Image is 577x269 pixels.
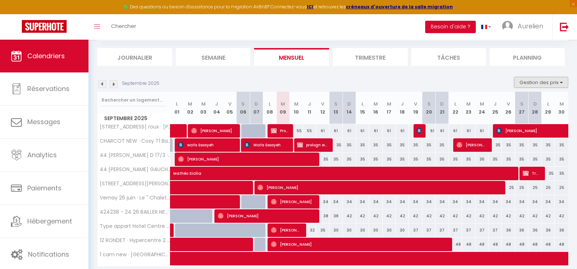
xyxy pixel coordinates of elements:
[422,138,435,152] div: 35
[369,209,382,223] div: 42
[343,138,356,152] div: 35
[422,153,435,166] div: 35
[414,100,417,107] abbr: V
[321,100,324,107] abbr: V
[356,124,369,138] div: 61
[489,223,502,237] div: 37
[316,223,329,237] div: 35
[99,209,171,215] span: 424238 - 24 26 BAILLER NEW vienne · Co · Cosy appart' centre WIFI TV
[383,124,396,138] div: 61
[316,124,329,138] div: 61
[462,209,475,223] div: 42
[223,92,236,124] th: 05
[489,238,502,251] div: 48
[176,48,251,66] li: Semaine
[346,4,453,10] a: créneaux d'ouverture de la salle migration
[435,92,448,124] th: 21
[188,100,192,107] abbr: M
[329,153,343,166] div: 35
[356,138,369,152] div: 35
[289,92,303,124] th: 10
[422,195,435,209] div: 34
[215,100,218,107] abbr: J
[449,124,462,138] div: 61
[435,223,448,237] div: 37
[449,209,462,223] div: 42
[457,138,487,152] span: [PERSON_NAME]
[489,153,502,166] div: 35
[440,100,444,107] abbr: D
[449,238,462,251] div: 48
[343,92,356,124] th: 14
[523,166,540,180] span: Travaux Blocage
[502,92,515,124] th: 26
[316,195,329,209] div: 34
[329,124,343,138] div: 61
[99,238,171,243] span: 12 RONDET · Hypercentre 2 chambres! TV WIFI
[490,48,565,66] li: Planning
[528,138,541,152] div: 35
[528,92,541,124] th: 28
[528,209,541,223] div: 42
[462,195,475,209] div: 34
[462,153,475,166] div: 35
[449,153,462,166] div: 35
[383,153,396,166] div: 35
[191,124,235,138] span: [PERSON_NAME]
[276,92,289,124] th: 09
[396,153,409,166] div: 35
[542,138,555,152] div: 35
[416,124,421,138] span: [PERSON_NAME]
[422,209,435,223] div: 42
[555,195,568,209] div: 34
[489,195,502,209] div: 34
[237,92,250,124] th: 06
[507,100,510,107] abbr: V
[263,92,276,124] th: 08
[254,48,329,66] li: Mensuel
[515,153,528,166] div: 35
[502,195,515,209] div: 34
[281,100,285,107] abbr: M
[515,238,528,251] div: 48
[547,100,549,107] abbr: L
[178,152,313,166] span: [PERSON_NAME]
[542,181,555,194] div: 25
[555,209,568,223] div: 42
[489,92,502,124] th: 25
[502,238,515,251] div: 48
[411,48,486,66] li: Tâches
[210,92,223,124] th: 04
[555,153,568,166] div: 35
[409,195,422,209] div: 34
[307,4,313,10] a: ICI
[396,195,409,209] div: 34
[422,223,435,237] div: 37
[462,92,475,124] th: 23
[462,238,475,251] div: 48
[409,138,422,152] div: 35
[528,195,541,209] div: 34
[387,100,391,107] abbr: M
[241,100,245,107] abbr: S
[197,92,210,124] th: 03
[329,223,343,237] div: 30
[369,92,382,124] th: 16
[102,94,166,107] input: Rechercher un logement...
[542,209,555,223] div: 42
[515,209,528,223] div: 42
[396,223,409,237] div: 30
[271,237,446,251] span: [PERSON_NAME]
[271,223,301,237] span: [PERSON_NAME]
[303,124,316,138] div: 55
[560,100,564,107] abbr: M
[271,124,288,138] span: Proprio Proprio
[475,238,489,251] div: 48
[514,77,568,88] button: Gestion des prix
[303,92,316,124] th: 11
[409,153,422,166] div: 35
[201,100,206,107] abbr: M
[475,209,489,223] div: 42
[502,21,513,32] img: ...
